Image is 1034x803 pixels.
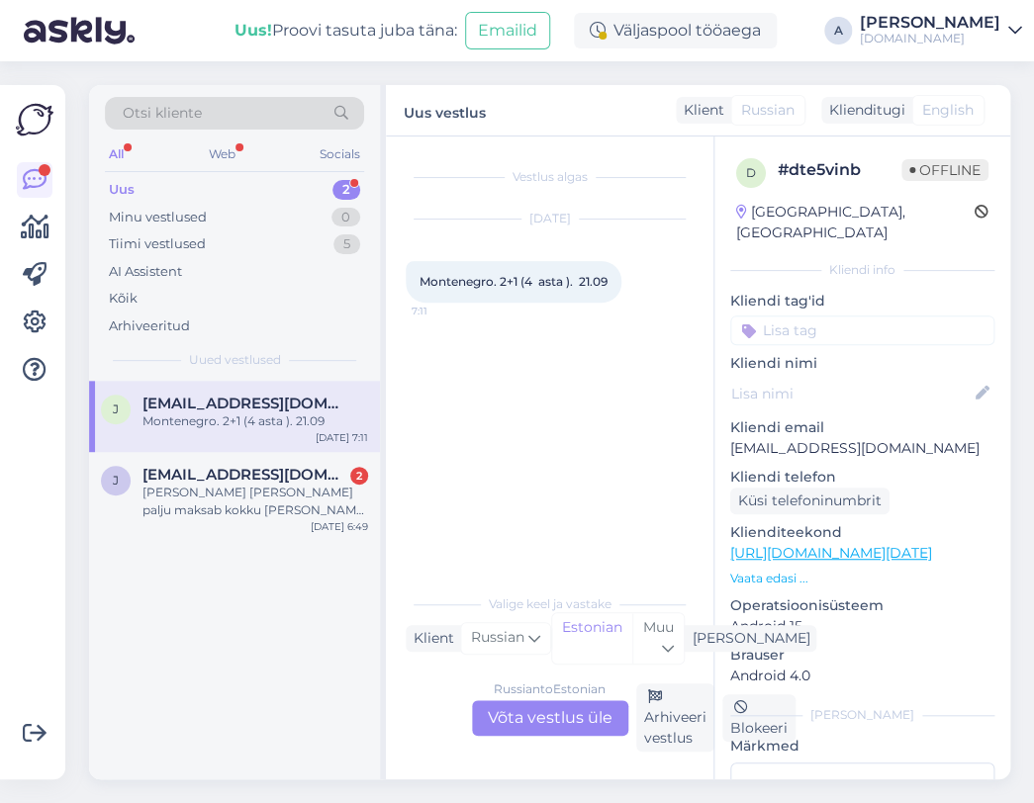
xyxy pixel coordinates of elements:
[730,467,994,488] p: Kliendi telefon
[730,736,994,757] p: Märkmed
[824,17,852,45] div: A
[331,208,360,227] div: 0
[333,234,360,254] div: 5
[685,628,810,649] div: [PERSON_NAME]
[412,304,486,318] span: 7:11
[16,101,53,138] img: Askly Logo
[109,234,206,254] div: Tiimi vestlused
[205,141,239,167] div: Web
[643,618,674,636] span: Muu
[730,666,994,686] p: Android 4.0
[332,180,360,200] div: 2
[730,570,994,587] p: Vaata edasi ...
[109,289,138,309] div: Kõik
[109,316,190,336] div: Arhiveeritud
[235,21,272,40] b: Uus!
[741,100,795,121] span: Russian
[404,97,486,124] label: Uus vestlus
[316,430,368,445] div: [DATE] 7:11
[316,141,364,167] div: Socials
[113,473,119,488] span: j
[471,627,524,649] span: Russian
[142,412,368,430] div: Montenegro. 2+1 (4 asta ). 21.09
[860,31,1000,46] div: [DOMAIN_NAME]
[901,159,988,181] span: Offline
[730,706,994,724] div: [PERSON_NAME]
[142,466,348,484] span: jenni.parviainen@icloud.com
[730,488,890,514] div: Küsi telefoninumbrit
[406,168,694,186] div: Vestlus algas
[406,595,694,613] div: Valige keel ja vastake
[406,628,454,649] div: Klient
[730,261,994,279] div: Kliendi info
[406,210,694,227] div: [DATE]
[109,180,135,200] div: Uus
[730,616,994,637] p: Android 15
[142,484,368,519] div: [PERSON_NAME] [PERSON_NAME] palju maksab kokku [PERSON_NAME] 9 aastase lapsega reisime 10.10 Shar...
[311,519,368,534] div: [DATE] 6:49
[109,262,182,282] div: AI Assistent
[730,544,932,562] a: [URL][DOMAIN_NAME][DATE]
[730,417,994,438] p: Kliendi email
[676,100,724,121] div: Klient
[736,202,975,243] div: [GEOGRAPHIC_DATA], [GEOGRAPHIC_DATA]
[730,438,994,459] p: [EMAIL_ADDRESS][DOMAIN_NAME]
[109,208,207,227] div: Minu vestlused
[189,351,281,369] span: Uued vestlused
[860,15,1022,46] a: [PERSON_NAME][DOMAIN_NAME]
[123,103,202,124] span: Otsi kliente
[730,353,994,374] p: Kliendi nimi
[574,13,777,48] div: Väljaspool tööaega
[730,315,994,345] input: Lisa tag
[552,613,632,664] div: Estonian
[821,100,905,121] div: Klienditugi
[731,383,972,404] input: Lisa nimi
[494,680,606,698] div: Russian to Estonian
[350,467,368,485] div: 2
[730,595,994,616] p: Operatsioonisüsteem
[860,15,1000,31] div: [PERSON_NAME]
[235,19,457,43] div: Proovi tasuta juba täna:
[472,700,628,736] div: Võta vestlus üle
[730,522,994,543] p: Klienditeekond
[922,100,974,121] span: English
[730,291,994,312] p: Kliendi tag'id
[113,401,119,416] span: j
[420,274,608,289] span: Montenegro. 2+1 (4 asta ). 21.09
[636,683,714,752] div: Arhiveeri vestlus
[746,165,756,180] span: d
[730,645,994,666] p: Brauser
[105,141,128,167] div: All
[778,158,901,182] div: # dte5vinb
[465,12,550,49] button: Emailid
[142,395,348,412] span: juri.kaulkin@gmail.com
